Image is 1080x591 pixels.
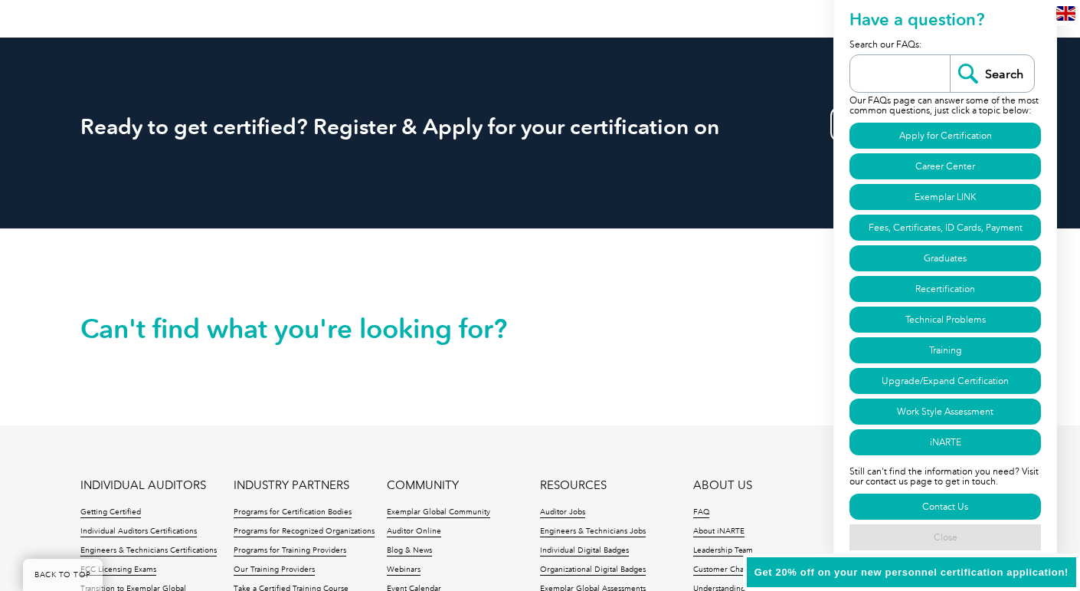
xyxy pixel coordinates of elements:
[849,276,1041,302] a: Recertification
[950,55,1034,92] input: Search
[234,546,346,557] a: Programs for Training Providers
[80,565,156,576] a: FCC Licensing Exams
[849,37,1041,54] p: Search our FAQs:
[849,153,1041,179] a: Career Center
[540,479,607,492] a: RESOURCES
[849,458,1041,491] p: Still can't find the information you need? Visit our contact us page to get in touch.
[540,507,585,518] a: Auditor Jobs
[693,479,752,492] a: ABOUT US
[80,317,540,341] h2: Can't find what you're looking for?
[849,93,1041,120] p: Our FAQs page can answer some of the most common questions, just click a topic below:
[849,368,1041,394] a: Upgrade/Expand Certification
[849,123,1041,149] a: Apply for Certification
[849,8,1041,37] h2: Have a question?
[387,527,441,537] a: Auditor Online
[693,527,745,537] a: About iNARTE
[387,546,432,557] a: Blog & News
[849,337,1041,363] a: Training
[849,494,1041,520] a: Contact Us
[754,566,1069,578] span: Get 20% off on your new personnel certification application!
[80,546,217,557] a: Engineers & Technicians Certifications
[387,507,490,518] a: Exemplar Global Community
[80,527,197,537] a: Individual Auditors Certifications
[849,524,1041,550] a: Close
[23,559,103,591] a: BACK TO TOP
[693,546,753,557] a: Leadership Team
[234,479,349,492] a: INDUSTRY PARTNERS
[849,399,1041,425] a: Work Style Assessment
[387,479,459,492] a: COMMUNITY
[693,565,757,576] a: Customer Charter
[234,565,315,576] a: Our Training Providers
[234,527,375,537] a: Programs for Recognized Organizations
[849,429,1041,455] a: iNARTE
[849,307,1041,333] a: Technical Problems
[1056,6,1075,21] img: en
[80,507,141,518] a: Getting Certified
[540,527,646,537] a: Engineers & Technicians Jobs
[540,546,629,557] a: Individual Digital Badges
[540,565,646,576] a: Organizational Digital Badges
[849,245,1041,271] a: Graduates
[387,565,421,576] a: Webinars
[830,107,1000,142] a: Exemplar Community
[849,184,1041,210] a: Exemplar LINK
[80,479,206,492] a: INDIVIDUAL AUDITORS
[693,507,709,518] a: FAQ
[849,215,1041,241] a: Fees, Certificates, ID Cards, Payment
[234,507,352,518] a: Programs for Certification Bodies
[80,114,1000,139] h2: Ready to get certified? Register & Apply for your certification on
